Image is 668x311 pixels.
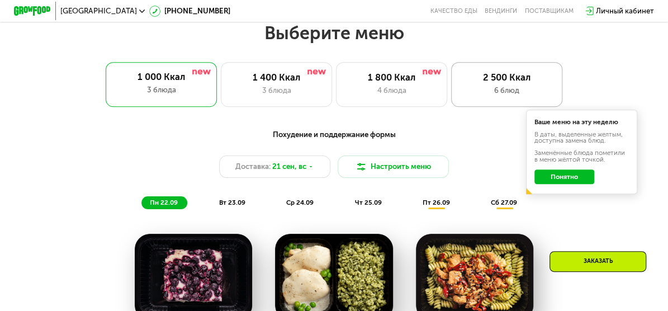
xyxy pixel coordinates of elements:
div: 1 000 Ккал [115,72,208,83]
button: Понятно [534,169,594,185]
div: Похудение и поддержание формы [59,129,609,141]
a: Качество еды [430,7,477,15]
div: 3 блюда [231,85,323,96]
div: 2 500 Ккал [461,72,552,83]
span: чт 25.09 [354,199,381,206]
div: 4 блюда [345,85,437,96]
div: поставщикам [524,7,573,15]
div: 3 блюда [115,84,208,96]
span: ср 24.09 [286,199,314,206]
div: 1 400 Ккал [231,72,323,83]
div: 1 800 Ккал [345,72,437,83]
div: Заказать [549,251,646,272]
div: Личный кабинет [596,6,654,17]
span: 21 сен, вс [272,161,306,172]
div: Заменённые блюда пометили в меню жёлтой точкой. [534,150,629,163]
div: Ваше меню на эту неделю [534,119,629,126]
span: пн 22.09 [150,199,178,206]
a: Вендинги [485,7,517,15]
span: сб 27.09 [491,199,517,206]
div: 6 блюд [461,85,552,96]
div: В даты, выделенные желтым, доступна замена блюд. [534,131,629,144]
span: вт 23.09 [219,199,245,206]
span: Доставка: [235,161,271,172]
span: пт 26.09 [423,199,450,206]
button: Настроить меню [338,155,449,178]
a: [PHONE_NUMBER] [149,6,230,17]
span: [GEOGRAPHIC_DATA] [60,7,137,15]
h2: Выберите меню [30,22,638,44]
